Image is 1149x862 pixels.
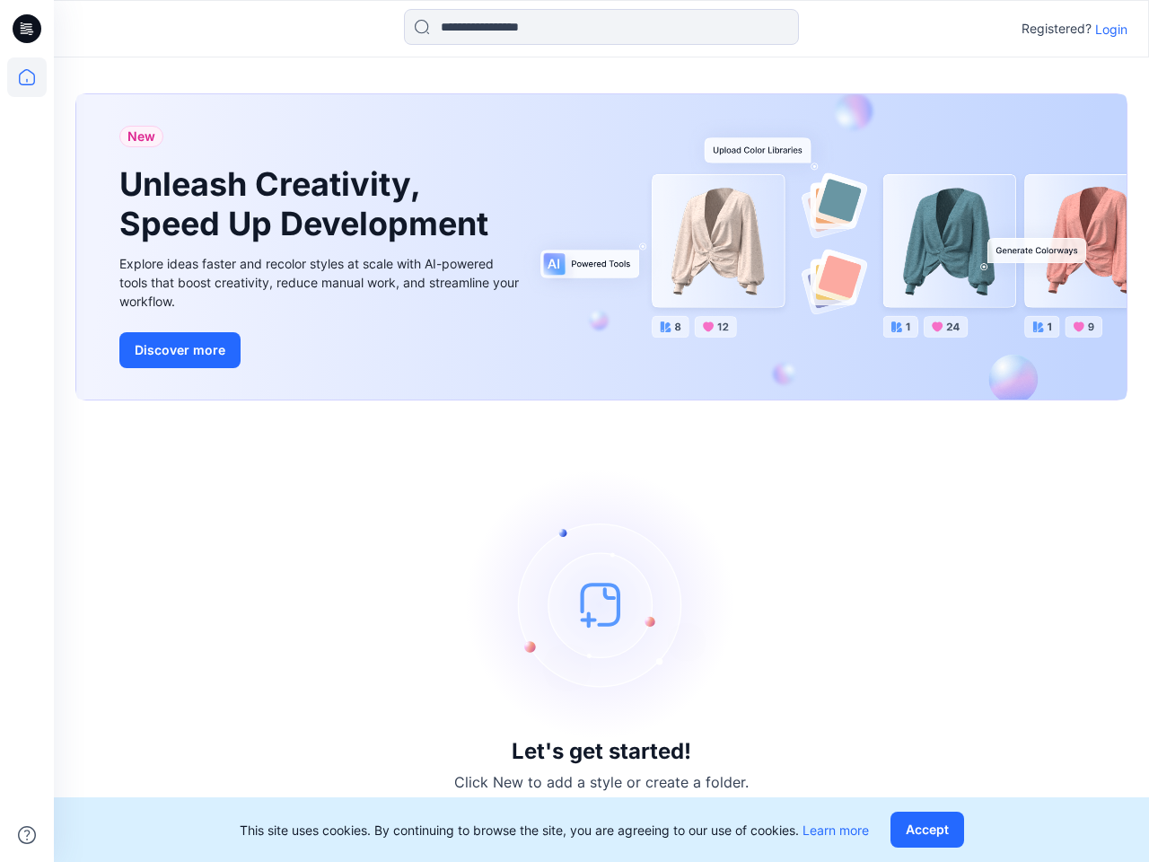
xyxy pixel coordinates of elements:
[119,332,241,368] button: Discover more
[119,332,523,368] a: Discover more
[119,165,496,242] h1: Unleash Creativity, Speed Up Development
[119,254,523,311] div: Explore ideas faster and recolor styles at scale with AI-powered tools that boost creativity, red...
[1022,18,1092,40] p: Registered?
[803,822,869,838] a: Learn more
[454,771,749,793] p: Click New to add a style or create a folder.
[240,821,869,840] p: This site uses cookies. By continuing to browse the site, you are agreeing to our use of cookies.
[512,739,691,764] h3: Let's get started!
[127,126,155,147] span: New
[467,470,736,739] img: empty-state-image.svg
[1095,20,1127,39] p: Login
[890,812,964,848] button: Accept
